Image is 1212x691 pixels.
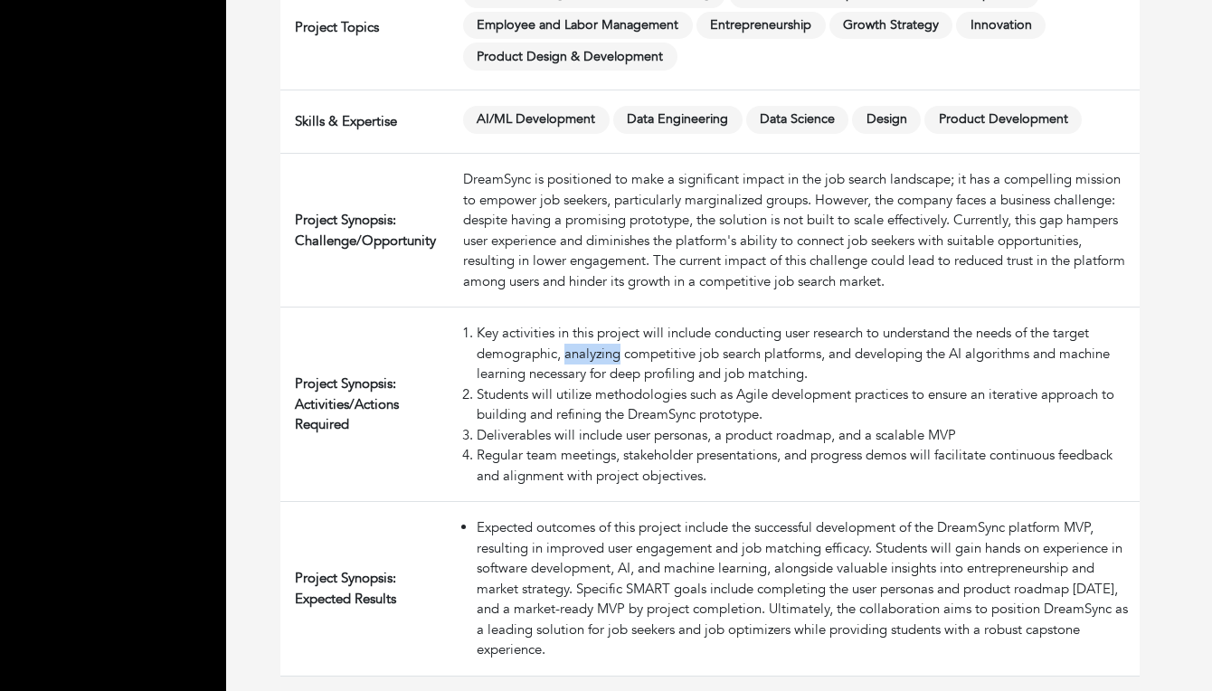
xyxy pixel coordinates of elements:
li: Deliverables will include user personas, a product roadmap, and a scalable MVP [477,425,1132,446]
span: Design [852,106,921,134]
td: Project Synopsis: Expected Results [280,502,456,677]
li: Expected outcomes of this project include the successful development of the DreamSync platform MV... [477,517,1132,660]
span: Product Development [924,106,1082,134]
td: Project Synopsis: Challenge/Opportunity [280,154,456,308]
div: DreamSync is positioned to make a significant impact in the job search landscape; it has a compel... [463,169,1132,291]
span: Growth Strategy [829,12,953,40]
span: AI/ML Development [463,106,610,134]
span: Product Design & Development [463,43,677,71]
li: Students will utilize methodologies such as Agile development practices to ensure an iterative ap... [477,384,1132,425]
li: Key activities in this project will include conducting user research to understand the needs of t... [477,323,1132,384]
span: Data Science [746,106,849,134]
li: Regular team meetings, stakeholder presentations, and progress demos will facilitate continuous f... [477,445,1132,486]
td: Project Synopsis: Activities/Actions Required [280,308,456,502]
span: Innovation [956,12,1046,40]
span: Entrepreneurship [696,12,826,40]
td: Skills & Expertise [280,90,456,154]
span: Employee and Labor Management [463,12,693,40]
span: Data Engineering [613,106,743,134]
